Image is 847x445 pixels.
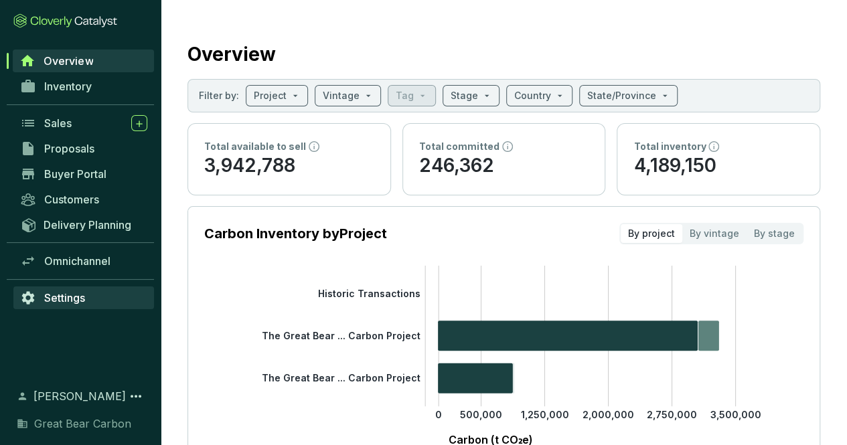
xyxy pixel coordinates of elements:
[13,50,154,72] a: Overview
[199,89,239,102] p: Filter by:
[633,140,706,153] p: Total inventory
[419,140,499,153] p: Total committed
[682,224,747,243] div: By vintage
[583,409,634,420] tspan: 2,000,000
[710,409,761,420] tspan: 3,500,000
[13,188,154,211] a: Customers
[204,224,387,243] p: Carbon Inventory by Project
[44,116,72,130] span: Sales
[204,153,374,179] p: 3,942,788
[44,142,94,155] span: Proposals
[619,223,803,244] div: segmented control
[44,291,85,304] span: Settings
[13,213,154,236] a: Delivery Planning
[44,80,92,93] span: Inventory
[621,224,682,243] div: By project
[460,409,502,420] tspan: 500,000
[44,193,99,206] span: Customers
[318,287,420,298] tspan: Historic Transactions
[33,388,126,404] span: [PERSON_NAME]
[44,254,110,268] span: Omnichannel
[647,409,697,420] tspan: 2,750,000
[262,372,420,383] tspan: The Great Bear ... Carbon Project
[13,137,154,160] a: Proposals
[13,112,154,135] a: Sales
[262,330,420,341] tspan: The Great Bear ... Carbon Project
[13,286,154,309] a: Settings
[396,89,414,102] p: Tag
[204,140,306,153] p: Total available to sell
[747,224,802,243] div: By stage
[187,40,276,68] h2: Overview
[13,163,154,185] a: Buyer Portal
[44,54,93,68] span: Overview
[44,218,131,232] span: Delivery Planning
[44,167,106,181] span: Buyer Portal
[520,409,568,420] tspan: 1,250,000
[633,153,803,179] p: 4,189,150
[13,250,154,272] a: Omnichannel
[34,416,131,432] span: Great Bear Carbon
[13,75,154,98] a: Inventory
[435,409,442,420] tspan: 0
[419,153,589,179] p: 246,362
